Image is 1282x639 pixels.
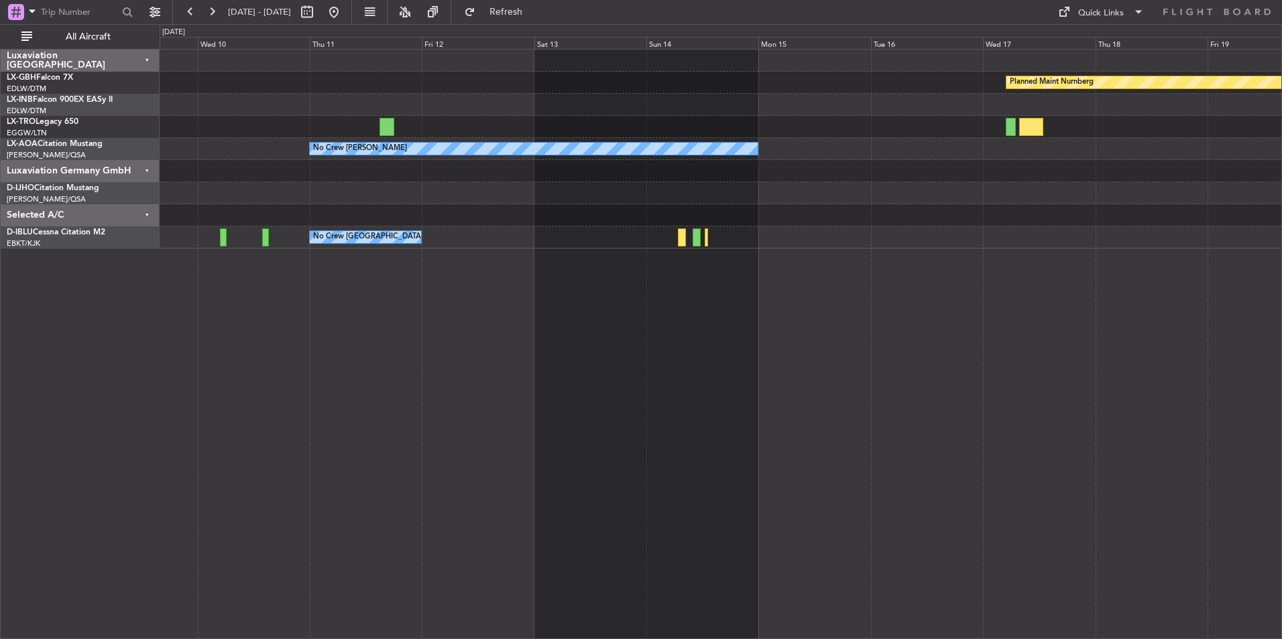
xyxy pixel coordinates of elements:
div: No Crew [PERSON_NAME] [313,139,407,159]
div: Sun 14 [646,37,758,49]
button: Quick Links [1051,1,1151,23]
span: LX-GBH [7,74,36,82]
div: Thu 18 [1096,37,1208,49]
input: Trip Number [41,2,118,22]
div: Sat 13 [534,37,646,49]
a: EDLW/DTM [7,106,46,116]
a: LX-INBFalcon 900EX EASy II [7,96,113,104]
div: No Crew [GEOGRAPHIC_DATA] ([GEOGRAPHIC_DATA] National) [313,227,538,247]
a: EDLW/DTM [7,84,46,94]
a: LX-GBHFalcon 7X [7,74,73,82]
span: LX-AOA [7,140,38,148]
a: EBKT/KJK [7,238,40,248]
span: All Aircraft [35,32,141,42]
span: Refresh [478,7,534,17]
a: [PERSON_NAME]/QSA [7,194,86,204]
a: [PERSON_NAME]/QSA [7,150,86,160]
div: Fri 12 [422,37,534,49]
div: Quick Links [1078,7,1124,20]
div: Planned Maint Nurnberg [1010,72,1094,92]
a: D-IBLUCessna Citation M2 [7,228,105,236]
div: Thu 11 [310,37,422,49]
div: [DATE] [162,27,185,38]
span: [DATE] - [DATE] [228,6,291,18]
span: LX-INB [7,96,33,104]
div: Wed 10 [198,37,310,49]
button: Refresh [458,1,538,23]
a: LX-TROLegacy 650 [7,118,78,126]
a: LX-AOACitation Mustang [7,140,103,148]
span: LX-TRO [7,118,36,126]
div: Mon 15 [758,37,870,49]
div: Wed 17 [983,37,1095,49]
button: All Aircraft [15,26,145,48]
div: Tue 16 [871,37,983,49]
a: EGGW/LTN [7,128,47,138]
span: D-IBLU [7,228,33,236]
span: D-IJHO [7,184,34,192]
a: D-IJHOCitation Mustang [7,184,99,192]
